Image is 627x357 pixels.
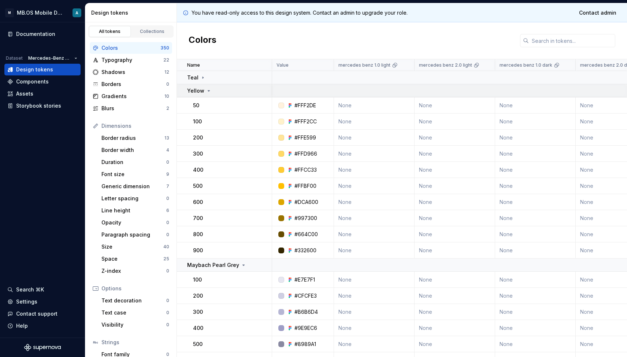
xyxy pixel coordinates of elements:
[338,62,390,68] p: mercedes benz 1.0 light
[99,205,172,216] a: Line height6
[4,100,81,112] a: Storybook stories
[4,28,81,40] a: Documentation
[99,168,172,180] a: Font size9
[187,87,204,94] p: Yellow
[334,130,415,146] td: None
[166,105,169,111] div: 2
[193,182,203,190] p: 500
[163,244,169,250] div: 40
[495,336,576,352] td: None
[166,322,169,328] div: 0
[193,341,203,348] p: 500
[99,253,172,265] a: Space25
[166,310,169,316] div: 0
[334,288,415,304] td: None
[101,297,166,304] div: Text decoration
[99,229,172,241] a: Paragraph spacing0
[193,324,203,332] p: 400
[101,171,166,178] div: Font size
[334,320,415,336] td: None
[101,146,166,154] div: Border width
[495,130,576,146] td: None
[495,114,576,130] td: None
[101,285,169,292] div: Options
[164,135,169,141] div: 13
[1,5,84,21] button: MMB.OS Mobile Design SystemA
[4,296,81,308] a: Settings
[294,308,318,316] div: #B6B6D4
[6,55,23,61] div: Dataset
[16,286,44,293] div: Search ⌘K
[294,134,316,141] div: #FFE599
[495,146,576,162] td: None
[193,231,203,238] p: 800
[193,150,203,157] p: 300
[579,9,616,16] span: Contact admin
[101,134,164,142] div: Border radius
[193,276,202,283] p: 100
[415,194,495,210] td: None
[166,298,169,304] div: 0
[101,44,160,52] div: Colors
[495,288,576,304] td: None
[101,339,169,346] div: Strings
[294,166,317,174] div: #FFCC33
[16,298,37,305] div: Settings
[101,243,163,250] div: Size
[92,29,128,34] div: All tokens
[166,220,169,226] div: 0
[495,178,576,194] td: None
[99,181,172,192] a: Generic dimension7
[91,9,174,16] div: Design tokens
[495,194,576,210] td: None
[90,103,172,114] a: Blurs2
[90,66,172,78] a: Shadows12
[294,276,315,283] div: #E7E7F1
[193,102,199,109] p: 50
[101,68,164,76] div: Shadows
[415,162,495,178] td: None
[415,226,495,242] td: None
[16,66,53,73] div: Design tokens
[166,147,169,153] div: 4
[500,62,552,68] p: mercedes benz 1.0 dark
[415,242,495,259] td: None
[101,195,166,202] div: Letter spacing
[101,219,166,226] div: Opacity
[294,118,317,125] div: #FFF2CC
[101,255,163,263] div: Space
[4,76,81,88] a: Components
[160,45,169,51] div: 350
[495,226,576,242] td: None
[4,88,81,100] a: Assets
[90,54,172,66] a: Typography22
[415,178,495,194] td: None
[101,105,166,112] div: Blurs
[90,42,172,54] a: Colors350
[415,272,495,288] td: None
[99,265,172,277] a: Z-index0
[415,146,495,162] td: None
[415,210,495,226] td: None
[294,150,317,157] div: #FFD966
[16,102,61,109] div: Storybook stories
[415,97,495,114] td: None
[495,272,576,288] td: None
[166,268,169,274] div: 0
[16,310,57,317] div: Contact support
[334,178,415,194] td: None
[334,242,415,259] td: None
[334,304,415,320] td: None
[193,292,203,300] p: 200
[24,344,61,351] svg: Supernova Logo
[166,208,169,213] div: 6
[4,284,81,295] button: Search ⌘K
[17,9,64,16] div: MB.OS Mobile Design System
[334,97,415,114] td: None
[101,321,166,328] div: Visibility
[193,247,203,254] p: 900
[294,247,316,254] div: #332600
[193,134,203,141] p: 200
[415,336,495,352] td: None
